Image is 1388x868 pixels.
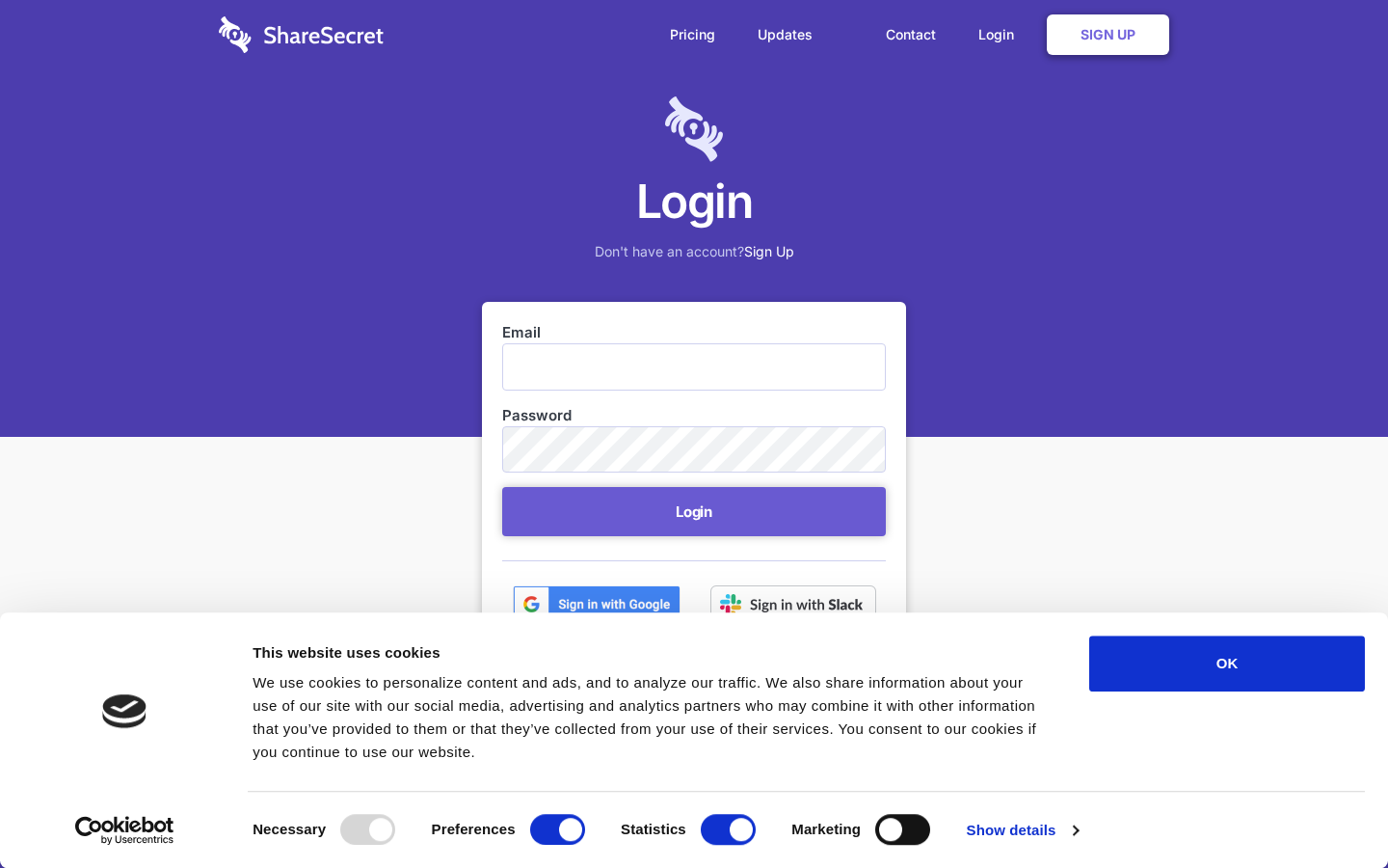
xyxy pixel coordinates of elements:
legend: Consent Selection [252,806,253,807]
strong: Necessary [253,821,326,837]
a: Contact [867,5,955,65]
a: Sign Up [1047,14,1169,55]
img: logo [102,694,147,728]
img: btn_google_signin_dark_normal_web@2x-02e5a4921c5dab0481f19210d7229f84a41d9f18e5bdafae021273015eeb... [513,585,681,624]
a: Usercentrics Cookiebot - opens in a new window [40,816,209,845]
label: Password [502,405,886,426]
strong: Marketing [791,821,861,837]
strong: Preferences [432,821,516,837]
div: We use cookies to personalize content and ads, and to analyze our traffic. We also share informat... [253,671,1046,764]
a: Pricing [651,5,734,65]
button: OK [1089,636,1365,692]
a: Login [959,5,1043,65]
a: Sign Up [744,243,794,259]
img: Sign in with Slack [710,585,876,624]
img: logo-wordmark-white-trans-d4663122ce5f474addd5e946df7df03e33cb6a1c49d2221995e7729f52c070b2.svg [219,16,384,53]
label: Email [502,322,886,343]
div: This website uses cookies [253,641,1046,665]
strong: Statistics [621,821,686,837]
img: logo-lt-purple-60x68@2x-c671a683ea72a1d466fb5d642181eefbee81c4e10ba9aed56c8e1d7e762e8086.png [665,96,723,162]
a: Show details [967,816,1079,845]
button: Login [502,487,886,536]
